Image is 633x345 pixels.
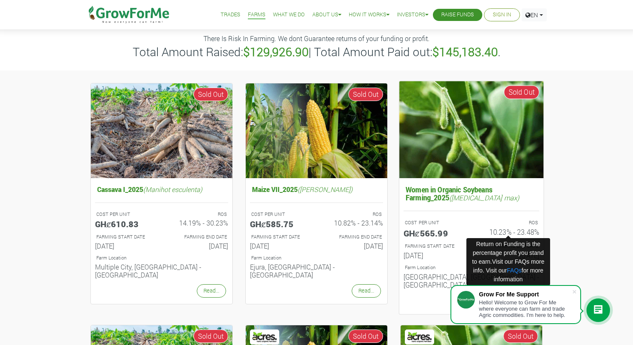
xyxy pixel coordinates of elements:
[449,193,519,202] i: ([MEDICAL_DATA] max)
[405,243,464,250] p: FARMING START DATE
[96,233,154,241] p: FARMING START DATE
[405,219,464,226] p: COST PER UNIT
[479,291,572,298] div: Grow For Me Support
[193,88,228,101] span: Sold Out
[169,233,227,241] p: FARMING END DATE
[248,10,265,19] a: Farms
[441,10,474,19] a: Raise Funds
[404,228,465,238] h5: GHȼ565.99
[243,44,309,60] b: $129,926.90
[466,238,550,285] div: Return on Funding is the percentage profit you stand to earn.Visit our FAQs more info. Visit our ...
[250,263,383,279] h6: Ejura, [GEOGRAPHIC_DATA] - [GEOGRAPHIC_DATA]
[95,242,155,250] h6: [DATE]
[404,272,539,289] h6: [GEOGRAPHIC_DATA], [GEOGRAPHIC_DATA] - [GEOGRAPHIC_DATA]
[352,284,381,297] a: Read...
[399,81,544,178] img: growforme image
[251,331,278,343] img: Acres Nano
[96,254,227,262] p: Location of Farm
[250,242,310,250] h6: [DATE]
[95,183,228,195] h5: Cassava I_2025
[85,34,548,44] p: There Is Risk In Farming. We dont Guarantee returns of your funding or profit.
[504,85,540,99] span: Sold Out
[479,219,538,226] p: ROS
[251,211,309,218] p: COST PER UNIT
[479,299,572,318] div: Hello! Welcome to Grow For Me where everyone can farm and trade Agric commodities. I'm here to help.
[405,264,538,271] p: Location of Farm
[250,183,383,195] h5: Maize VII_2025
[96,211,154,218] p: COST PER UNIT
[273,10,305,19] a: What We Do
[324,211,382,218] p: ROS
[95,263,228,279] h6: Multiple City, [GEOGRAPHIC_DATA] - [GEOGRAPHIC_DATA]
[250,219,310,229] h5: GHȼ585.75
[251,233,309,241] p: FARMING START DATE
[397,10,428,19] a: Investors
[91,83,232,179] img: growforme image
[324,233,382,241] p: FARMING END DATE
[246,83,387,179] img: growforme image
[193,329,228,343] span: Sold Out
[298,185,353,194] i: ([PERSON_NAME])
[503,329,538,343] span: Sold Out
[507,267,522,274] a: FAQs
[348,329,383,343] span: Sold Out
[221,10,240,19] a: Trades
[323,242,383,250] h6: [DATE]
[432,44,498,60] b: $145,183.40
[406,331,433,343] img: Acres Nano
[84,18,549,30] h4: What We Grow
[349,10,389,19] a: How it Works
[143,185,202,194] i: (Manihot esculenta)
[404,251,465,259] h6: [DATE]
[169,211,227,218] p: ROS
[404,183,539,204] h5: Women in Organic Soybeans Farming_2025
[168,219,228,227] h6: 14.19% - 30.23%
[197,284,226,297] a: Read...
[85,45,548,59] h3: Total Amount Raised: | Total Amount Paid out: .
[323,219,383,227] h6: 10.82% - 23.14%
[493,10,511,19] a: Sign In
[348,88,383,101] span: Sold Out
[168,242,228,250] h6: [DATE]
[251,254,382,262] p: Location of Farm
[312,10,341,19] a: About Us
[95,219,155,229] h5: GHȼ610.83
[478,228,539,236] h6: 10.23% - 23.48%
[522,8,547,21] a: EN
